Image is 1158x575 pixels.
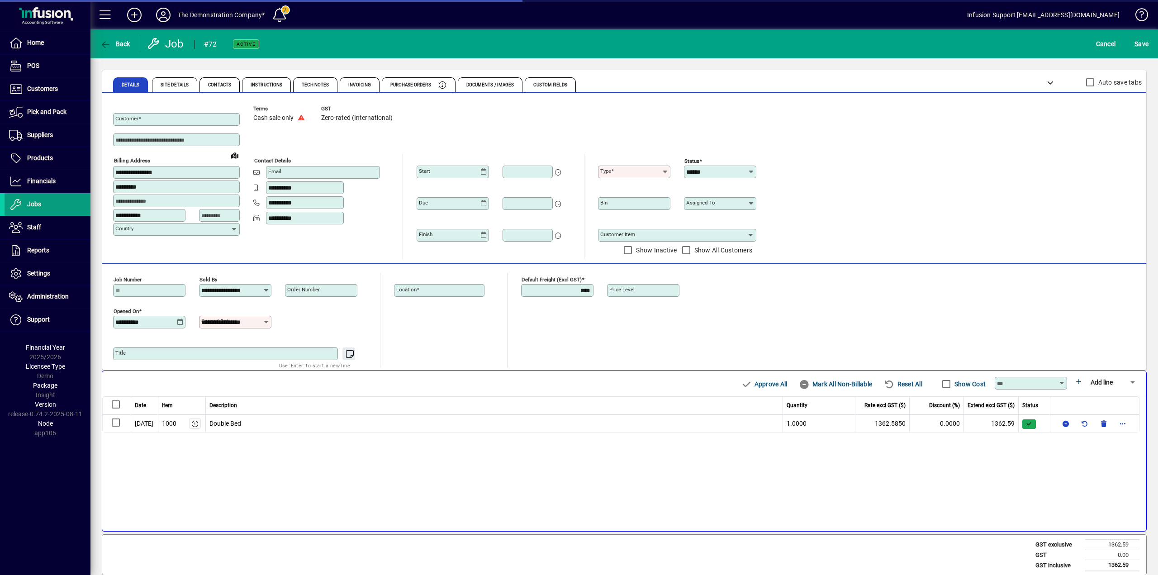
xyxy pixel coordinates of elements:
[1094,36,1118,52] button: Cancel
[115,350,126,356] mat-label: Title
[419,168,430,174] mat-label: Start
[686,200,715,206] mat-label: Assigned to
[38,420,53,427] span: Node
[5,262,90,285] a: Settings
[1115,416,1130,431] button: More options
[209,401,237,409] span: Description
[162,401,173,409] span: Item
[964,414,1019,432] td: 1362.59
[131,414,158,432] td: [DATE]
[204,37,217,52] div: #72
[1085,540,1139,550] td: 1362.59
[33,382,57,389] span: Package
[228,148,242,162] a: View on map
[26,344,65,351] span: Financial Year
[968,401,1015,409] span: Extend excl GST ($)
[1096,37,1116,51] span: Cancel
[783,414,855,432] td: 1.0000
[1091,379,1113,386] span: Add line
[5,78,90,100] a: Customers
[98,36,133,52] button: Back
[27,108,66,115] span: Pick and Pack
[1134,40,1138,48] span: S
[237,41,256,47] span: Active
[693,246,753,255] label: Show All Customers
[162,419,176,428] div: 1000
[201,318,226,324] mat-label: Opened by
[27,200,41,208] span: Jobs
[27,85,58,92] span: Customers
[90,36,140,52] app-page-header-button: Back
[279,360,350,371] mat-hint: Use 'Enter' to start a new line
[419,200,428,206] mat-label: Due
[787,401,807,409] span: Quantity
[199,276,217,283] mat-label: Sold by
[600,168,611,174] mat-label: Type
[600,231,635,238] mat-label: Customer Item
[396,286,417,293] mat-label: Location
[419,231,432,238] mat-label: Finish
[100,40,130,48] span: Back
[1085,550,1139,560] td: 0.00
[27,39,44,46] span: Home
[522,276,582,283] mat-label: Default Freight (excl GST)
[253,106,308,112] span: Terms
[799,377,872,391] span: Mark All Non-Billable
[864,401,906,409] span: Rate excl GST ($)
[880,376,926,392] button: Reset All
[115,115,138,122] mat-label: Customer
[27,177,56,185] span: Financials
[1022,401,1038,409] span: Status
[1085,560,1139,571] td: 1362.59
[390,83,431,87] span: Purchase Orders
[5,170,90,193] a: Financials
[302,83,329,87] span: Tech Notes
[161,83,189,87] span: Site Details
[1031,550,1085,560] td: GST
[600,200,607,206] mat-label: Bin
[27,247,49,254] span: Reports
[251,83,282,87] span: Instructions
[114,308,139,314] mat-label: Opened On
[348,83,371,87] span: Invoicing
[684,158,699,164] mat-label: Status
[321,114,393,122] span: Zero-rated (International)
[533,83,567,87] span: Custom Fields
[208,83,231,87] span: Contacts
[1031,540,1085,550] td: GST exclusive
[884,377,922,391] span: Reset All
[27,293,69,300] span: Administration
[5,32,90,54] a: Home
[5,101,90,124] a: Pick and Pack
[114,276,142,283] mat-label: Job number
[795,376,876,392] button: Mark All Non-Billable
[115,225,133,232] mat-label: Country
[27,223,41,231] span: Staff
[1096,78,1142,87] label: Auto save tabs
[855,414,910,432] td: 1362.5850
[634,246,677,255] label: Show Inactive
[466,83,514,87] span: Documents / Images
[27,131,53,138] span: Suppliers
[953,380,986,389] label: Show Cost
[5,216,90,239] a: Staff
[120,7,149,23] button: Add
[35,401,56,408] span: Version
[910,414,964,432] td: 0.0000
[27,154,53,162] span: Products
[206,414,783,432] td: Double Bed
[929,401,960,409] span: Discount (%)
[122,83,139,87] span: Details
[178,8,265,22] div: The Demonstration Company*
[147,37,185,51] div: Job
[321,106,393,112] span: GST
[1132,36,1151,52] button: Save
[1129,2,1147,31] a: Knowledge Base
[135,401,146,409] span: Date
[5,309,90,331] a: Support
[5,239,90,262] a: Reports
[27,62,39,69] span: POS
[741,377,787,391] span: Approve All
[27,270,50,277] span: Settings
[287,286,320,293] mat-label: Order number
